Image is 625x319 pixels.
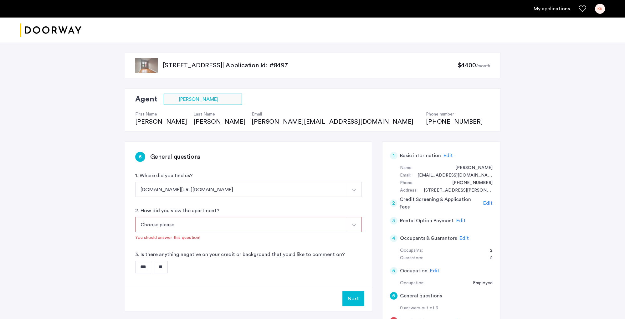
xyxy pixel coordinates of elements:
[135,58,158,73] img: apartment
[400,247,423,255] div: Occupants:
[411,172,493,179] div: katya235@yahoo.com
[400,196,481,211] h5: Credit Screening & Application Fees
[135,94,157,105] h2: Agent
[135,217,347,232] button: Select option
[351,188,356,193] img: arrow
[484,255,493,262] div: 2
[135,152,145,162] div: 6
[476,64,490,68] sub: /month
[430,268,439,273] span: Edit
[163,61,458,70] p: [STREET_ADDRESS] | Application Id: #8497
[135,207,219,214] label: 2. How did you view the apartment?
[456,218,466,223] span: Edit
[351,223,356,228] img: arrow
[400,255,423,262] div: Guarantors:
[135,234,362,241] div: You should answer this question!
[400,267,428,275] h5: Occupation
[347,182,362,197] button: Select option
[400,217,454,224] h5: Rental Option Payment
[443,153,453,158] span: Edit
[400,305,493,312] div: 0 answers out of 3
[595,4,605,14] div: KK
[400,179,413,187] div: Phone:
[252,111,420,117] h4: Email
[484,247,493,255] div: 2
[400,187,418,194] div: Address:
[467,280,493,287] div: Employed
[347,217,362,232] button: Select option
[390,267,397,275] div: 5
[390,292,397,300] div: 6
[135,172,193,179] label: 1. Where did you find us?
[483,201,493,206] span: Edit
[252,117,420,126] div: [PERSON_NAME][EMAIL_ADDRESS][DOMAIN_NAME]
[579,5,586,13] a: Favorites
[426,117,483,126] div: [PHONE_NUMBER]
[135,182,347,197] button: Select option
[135,117,187,126] div: [PERSON_NAME]
[400,234,457,242] h5: Occupants & Guarantors
[400,172,411,179] div: Email:
[342,291,364,306] button: Next
[390,199,397,207] div: 2
[457,62,476,69] span: $4400
[20,18,81,42] img: logo
[449,164,493,172] div: Ekaterina klyachko
[20,18,81,42] a: Cazamio logo
[400,280,424,287] div: Occupation:
[400,152,441,159] h5: Basic information
[534,5,570,13] a: My application
[150,152,201,161] h3: General questions
[459,236,469,241] span: Edit
[446,179,493,187] div: +17734852751
[135,251,345,258] label: 3. Is there anything negative on your credit or background that you'd like to comment on?
[426,111,483,117] h4: Phone number
[193,111,245,117] h4: Last Name
[390,152,397,159] div: 1
[400,164,412,172] div: Name:
[390,234,397,242] div: 4
[400,292,442,300] h5: General questions
[390,217,397,224] div: 3
[418,187,493,194] div: 415 w. grant pl apt c
[193,117,245,126] div: [PERSON_NAME]
[135,111,187,117] h4: First Name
